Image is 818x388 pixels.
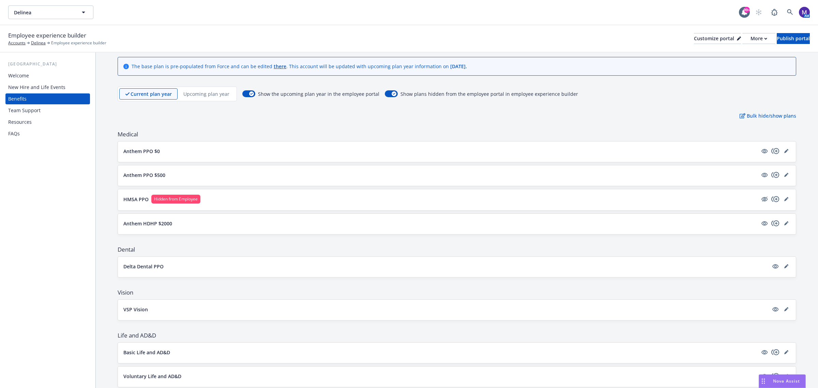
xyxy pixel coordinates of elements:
[274,63,286,70] a: there
[782,171,790,179] a: editPencil
[123,306,148,313] p: VSP Vision
[760,171,769,179] a: visible
[782,195,790,203] a: editPencil
[771,219,779,227] a: copyPlus
[760,147,769,155] a: visible
[740,112,796,119] p: Bulk hide/show plans
[760,348,769,356] a: visible
[400,90,578,98] span: Show plans hidden from the employee portal in employee experience builder
[5,128,90,139] a: FAQs
[771,147,779,155] a: copyPlus
[258,90,379,98] span: Show the upcoming plan year in the employee portal
[771,372,779,380] a: copyPlus
[8,31,86,40] span: Employee experience builder
[118,288,796,297] span: Vision
[782,348,790,356] a: editPencil
[8,117,32,128] div: Resources
[760,219,769,227] a: visible
[777,33,810,44] button: Publish portal
[123,148,160,155] p: Anthem PPO $0
[782,147,790,155] a: editPencil
[450,63,467,70] span: [DATE] .
[782,372,790,380] a: editPencil
[8,40,26,46] a: Accounts
[31,40,46,46] a: Delinea
[694,33,741,44] button: Customize portal
[132,63,274,70] span: The base plan is pre-populated from Force and can be edited
[51,40,106,46] span: Employee experience builder
[760,372,769,380] a: visible
[183,90,229,98] p: Upcoming plan year
[123,263,769,270] button: Delta Dental PPO
[744,7,750,13] div: 99+
[123,373,758,380] button: Voluntary Life and AD&D
[118,245,796,254] span: Dental
[123,148,758,155] button: Anthem PPO $0
[771,262,779,270] a: visible
[8,105,41,116] div: Team Support
[123,349,170,356] p: Basic Life and AD&D
[286,63,450,70] span: . This account will be updated with upcoming plan year information on
[5,117,90,128] a: Resources
[123,171,165,179] p: Anthem PPO $500
[752,5,766,19] a: Start snowing
[8,82,65,93] div: New Hire and Life Events
[759,374,806,388] button: Nova Assist
[5,82,90,93] a: New Hire and Life Events
[5,61,90,68] div: [GEOGRAPHIC_DATA]
[771,305,779,313] a: visible
[123,195,758,204] button: HMSA PPOHidden from Employee
[760,195,769,203] a: hidden
[782,219,790,227] a: editPencil
[123,171,758,179] button: Anthem PPO $500
[118,130,796,138] span: Medical
[131,90,172,98] p: Current plan year
[759,375,768,388] div: Drag to move
[123,306,769,313] button: VSP Vision
[8,128,20,139] div: FAQs
[782,305,790,313] a: editPencil
[5,105,90,116] a: Team Support
[118,331,796,340] span: Life and AD&D
[5,70,90,81] a: Welcome
[799,7,810,18] img: photo
[14,9,73,16] span: Delinea
[5,93,90,104] a: Benefits
[773,378,800,384] span: Nova Assist
[123,373,181,380] p: Voluntary Life and AD&D
[8,5,93,19] button: Delinea
[154,196,198,202] span: Hidden from Employee
[768,5,781,19] a: Report a Bug
[123,220,172,227] p: Anthem HDHP $2000
[771,348,779,356] a: copyPlus
[123,349,758,356] button: Basic Life and AD&D
[123,263,164,270] p: Delta Dental PPO
[771,195,779,203] a: copyPlus
[742,33,775,44] button: More
[123,196,149,203] p: HMSA PPO
[123,220,758,227] button: Anthem HDHP $2000
[782,262,790,270] a: editPencil
[783,5,797,19] a: Search
[8,93,27,104] div: Benefits
[8,70,29,81] div: Welcome
[771,171,779,179] a: copyPlus
[751,33,767,44] div: More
